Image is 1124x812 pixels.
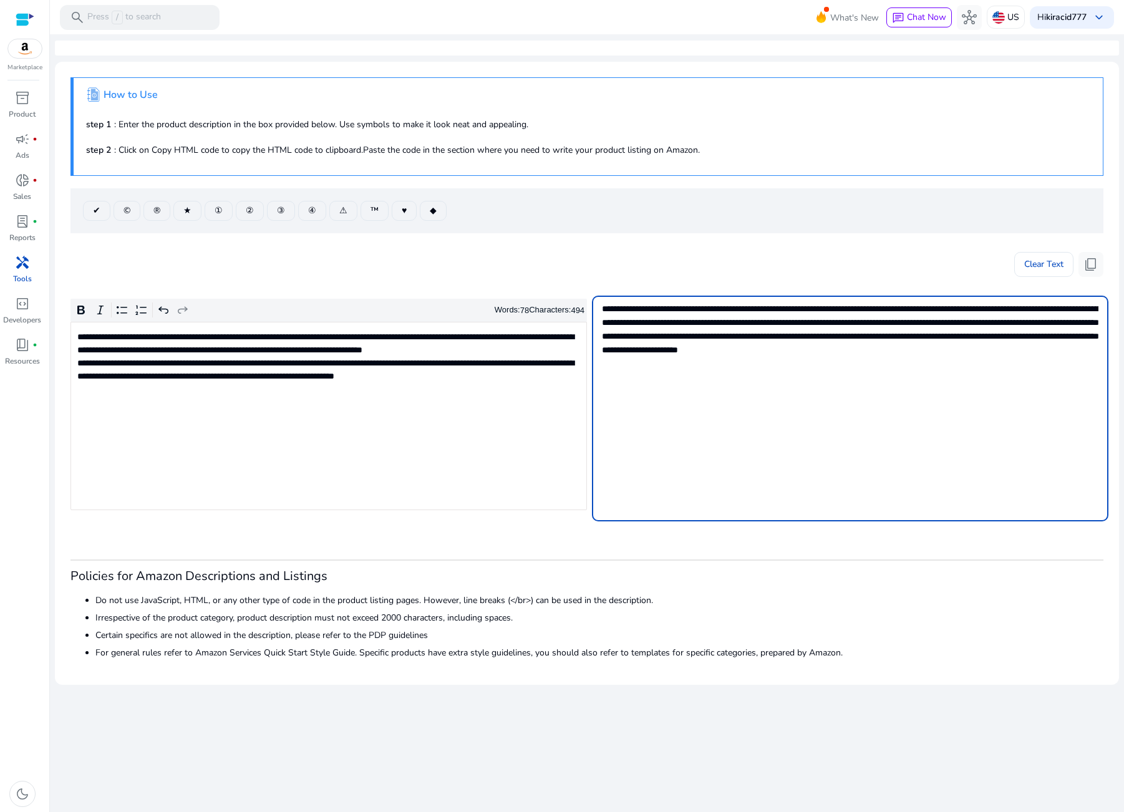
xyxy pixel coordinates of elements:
span: © [124,204,130,217]
span: search [70,10,85,25]
span: fiber_manual_record [32,342,37,347]
p: : Enter the product description in the box provided below. Use symbols to make it look neat and a... [86,118,1090,131]
span: lab_profile [15,214,30,229]
span: code_blocks [15,296,30,311]
div: Words: Characters: [495,302,584,318]
p: Ads [16,150,29,161]
span: ★ [183,204,191,217]
p: Marketplace [7,63,42,72]
span: ⚠ [339,204,347,217]
p: Product [9,109,36,120]
p: Hi [1037,13,1087,22]
span: / [112,11,123,24]
span: ✔ [93,204,100,217]
p: Press to search [87,11,161,24]
h4: How to Use [104,89,158,101]
span: ② [246,204,254,217]
button: ③ [267,201,295,221]
li: Certain specifics are not allowed in the description, please refer to the PDP guidelines [95,629,1103,642]
span: ™ [371,204,379,217]
img: us.svg [992,11,1005,24]
b: step 2 [86,144,111,156]
button: ✔ [83,201,110,221]
img: amazon.svg [8,39,42,58]
b: step 1 [86,118,111,130]
span: fiber_manual_record [32,219,37,224]
span: handyman [15,255,30,270]
span: ® [153,204,160,217]
li: Do not use JavaScript, HTML, or any other type of code in the product listing pages. However, lin... [95,594,1103,607]
p: Tools [13,273,32,284]
button: Clear Text [1014,252,1073,277]
button: ① [205,201,233,221]
span: content_copy [1083,257,1098,272]
button: content_copy [1078,252,1103,277]
button: ◆ [420,201,447,221]
span: fiber_manual_record [32,178,37,183]
span: book_4 [15,337,30,352]
span: Clear Text [1024,252,1063,277]
span: ◆ [430,204,437,217]
button: ④ [298,201,326,221]
button: ★ [173,201,201,221]
button: ⚠ [329,201,357,221]
button: © [114,201,140,221]
span: chat [892,12,904,24]
p: Reports [9,232,36,243]
label: 78 [520,306,529,315]
span: campaign [15,132,30,147]
span: hub [962,10,977,25]
button: ♥ [392,201,417,221]
span: Chat Now [907,11,946,23]
p: US [1007,6,1019,28]
span: inventory_2 [15,90,30,105]
div: Editor toolbar [70,299,587,322]
div: Rich Text Editor. Editing area: main. Press Alt+0 for help. [70,322,587,510]
span: donut_small [15,173,30,188]
li: For general rules refer to Amazon Services Quick Start Style Guide. Specific products have extra ... [95,646,1103,659]
h3: Policies for Amazon Descriptions and Listings [70,569,1103,584]
button: hub [957,5,982,30]
span: What's New [830,7,879,29]
label: 494 [571,306,584,315]
span: ③ [277,204,285,217]
span: fiber_manual_record [32,137,37,142]
p: Sales [13,191,31,202]
p: : Click on Copy HTML code to copy the HTML code to clipboard.Paste the code in the section where ... [86,143,1090,157]
button: chatChat Now [886,7,952,27]
button: ® [143,201,170,221]
p: Developers [3,314,41,326]
li: Irrespective of the product category, product description must not exceed 2000 characters, includ... [95,611,1103,624]
b: kiracid777 [1046,11,1087,23]
button: ② [236,201,264,221]
span: ① [215,204,223,217]
span: ♥ [402,204,407,217]
p: Resources [5,355,40,367]
span: dark_mode [15,786,30,801]
span: ④ [308,204,316,217]
button: ™ [361,201,389,221]
span: keyboard_arrow_down [1092,10,1107,25]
